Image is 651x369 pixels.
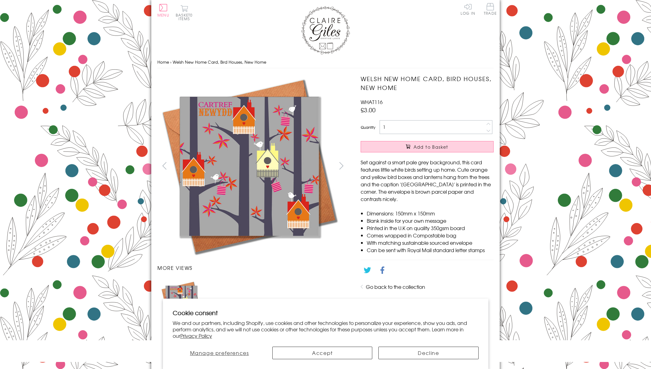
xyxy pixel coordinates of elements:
li: Blank inside for your own message [367,217,494,224]
span: WHAT116 [361,98,383,106]
nav: breadcrumbs [157,56,494,69]
span: Trade [484,3,497,15]
span: £3.00 [361,106,376,114]
img: Welsh New Home Card, Bird Houses, New Home [160,281,202,322]
button: Menu [157,4,169,17]
button: Add to Basket [361,141,494,152]
p: Set against a smart pale grey background, this card features little white birds setting up home. ... [361,158,494,203]
h2: Cookie consent [173,308,479,317]
a: Home [157,59,169,65]
li: Can be sent with Royal Mail standard letter stamps [367,246,494,254]
li: Comes wrapped in Compostable bag [367,232,494,239]
a: Trade [484,3,497,16]
li: Dimensions: 150mm x 150mm [367,210,494,217]
label: Quantity [361,125,375,130]
span: 0 items [178,12,193,21]
li: Carousel Page 2 [205,278,253,325]
li: Carousel Page 1 (Current Slide) [157,278,205,325]
button: Decline [378,347,478,359]
button: prev [157,159,171,173]
button: next [335,159,348,173]
span: Add to Basket [414,144,448,150]
span: Manage preferences [190,349,249,356]
button: Accept [272,347,372,359]
img: Claire Giles Greetings Cards [301,6,350,54]
li: With matching sustainable sourced envelope [367,239,494,246]
li: Printed in the U.K on quality 350gsm board [367,224,494,232]
a: Go back to the collection [366,283,425,290]
h1: Welsh New Home Card, Bird Houses, New Home [361,74,494,92]
a: Log In [461,3,475,15]
span: Menu [157,12,169,18]
h3: More views [157,264,348,271]
a: Privacy Policy [180,332,212,339]
button: Manage preferences [173,347,267,359]
button: Basket0 items [176,5,193,20]
ul: Carousel Pagination [157,278,348,325]
span: Welsh New Home Card, Bird Houses, New Home [173,59,266,65]
img: Welsh New Home Card, Bird Houses, New Home [157,74,341,258]
p: We and our partners, including Shopify, use cookies and other technologies to personalize your ex... [173,320,479,339]
span: › [170,59,171,65]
